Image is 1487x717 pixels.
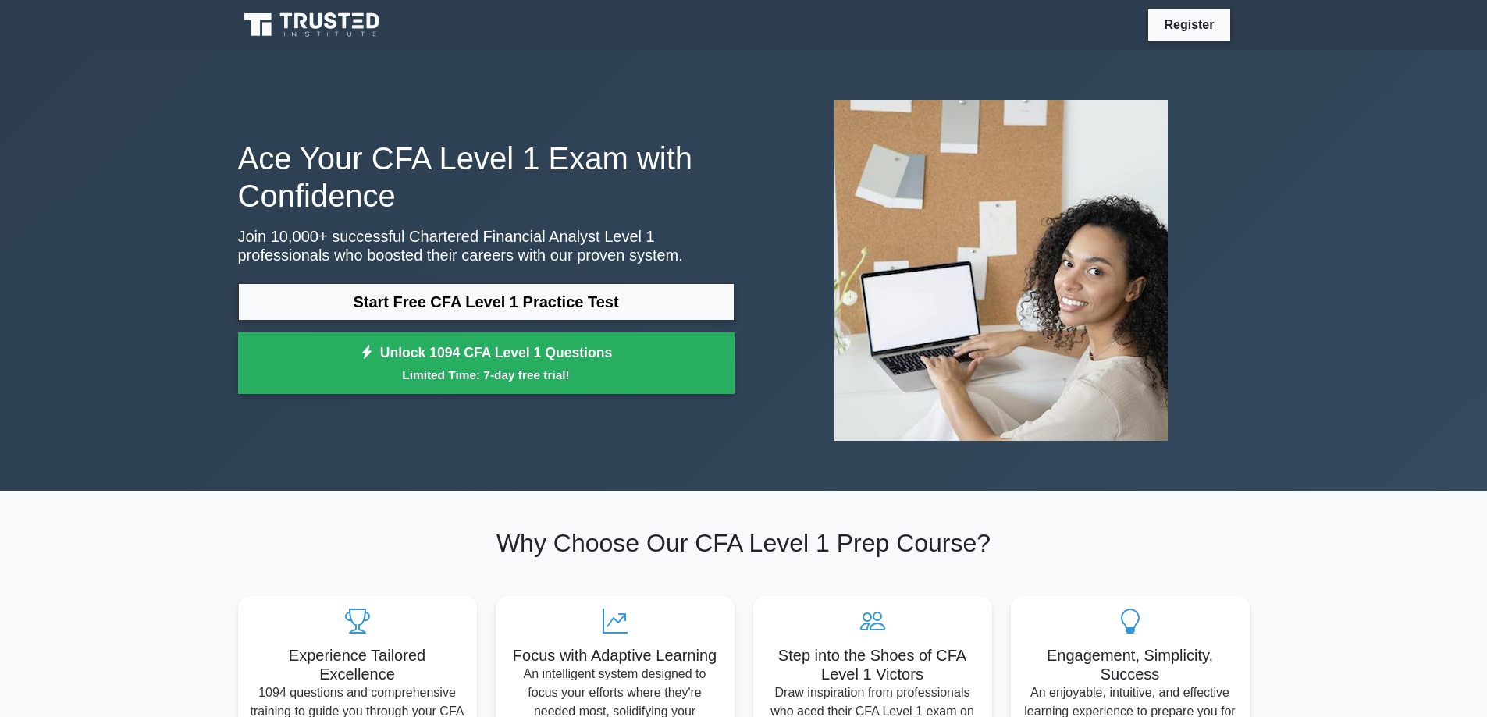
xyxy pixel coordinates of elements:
[251,646,464,683] h5: Experience Tailored Excellence
[1023,646,1237,683] h5: Engagement, Simplicity, Success
[1154,15,1223,34] a: Register
[238,283,735,321] a: Start Free CFA Level 1 Practice Test
[238,140,735,215] h1: Ace Your CFA Level 1 Exam with Confidence
[238,227,735,264] p: Join 10,000+ successful Chartered Financial Analyst Level 1 professionals who boosted their caree...
[508,646,722,665] h5: Focus with Adaptive Learning
[258,366,715,384] small: Limited Time: 7-day free trial!
[238,332,735,395] a: Unlock 1094 CFA Level 1 QuestionsLimited Time: 7-day free trial!
[238,528,1250,558] h2: Why Choose Our CFA Level 1 Prep Course?
[766,646,980,683] h5: Step into the Shoes of CFA Level 1 Victors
